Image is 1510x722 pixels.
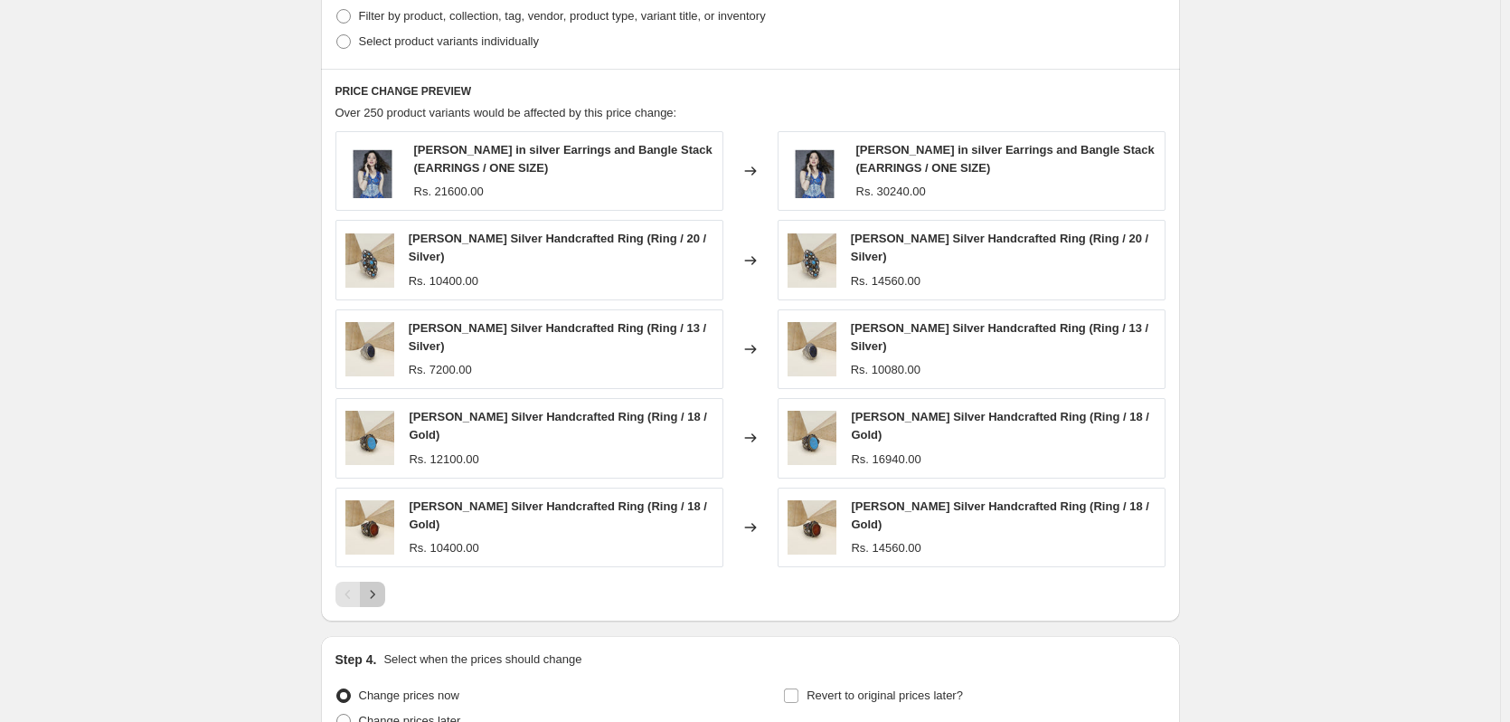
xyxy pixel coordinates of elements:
[807,689,963,702] span: Revert to original prices later?
[788,233,836,288] img: 15_2_80x.jpg
[414,143,713,175] span: [PERSON_NAME] in silver Earrings and Bangle Stack (EARRINGS / ONE SIZE)
[856,183,926,201] div: Rs. 30240.00
[345,233,394,288] img: 15_2_80x.jpg
[788,322,836,376] img: 14_1_80x.jpg
[851,272,920,290] div: Rs. 14560.00
[335,106,677,119] span: Over 250 product variants would be affected by this price change:
[409,410,706,442] span: [PERSON_NAME] Silver Handcrafted Ring (Ring / 18 / Gold)
[359,34,539,48] span: Select product variants individually
[335,582,385,607] nav: Pagination
[788,411,837,465] img: 13_1_80x.jpg
[345,500,395,555] img: 12_1_80x.jpg
[409,232,706,263] span: [PERSON_NAME] Silver Handcrafted Ring (Ring / 20 / Silver)
[851,410,1148,442] span: [PERSON_NAME] Silver Handcrafted Ring (Ring / 18 / Gold)
[345,144,400,198] img: IMG_4070_80x.jpg
[383,651,581,669] p: Select when the prices should change
[851,232,1148,263] span: [PERSON_NAME] Silver Handcrafted Ring (Ring / 20 / Silver)
[851,321,1148,353] span: [PERSON_NAME] Silver Handcrafted Ring (Ring / 13 / Silver)
[409,321,706,353] span: [PERSON_NAME] Silver Handcrafted Ring (Ring / 13 / Silver)
[409,539,478,557] div: Rs. 10400.00
[359,9,766,23] span: Filter by product, collection, tag, vendor, product type, variant title, or inventory
[414,183,484,201] div: Rs. 21600.00
[409,272,478,290] div: Rs. 10400.00
[788,144,842,198] img: IMG_4070_80x.jpg
[851,361,920,379] div: Rs. 10080.00
[409,451,478,469] div: Rs. 12100.00
[851,499,1148,531] span: [PERSON_NAME] Silver Handcrafted Ring (Ring / 18 / Gold)
[359,689,459,702] span: Change prices now
[856,143,1155,175] span: [PERSON_NAME] in silver Earrings and Bangle Stack (EARRINGS / ONE SIZE)
[345,411,395,465] img: 13_1_80x.jpg
[851,539,920,557] div: Rs. 14560.00
[409,361,472,379] div: Rs. 7200.00
[409,499,706,531] span: [PERSON_NAME] Silver Handcrafted Ring (Ring / 18 / Gold)
[335,84,1166,99] h6: PRICE CHANGE PREVIEW
[335,651,377,669] h2: Step 4.
[851,451,920,469] div: Rs. 16940.00
[788,500,837,555] img: 12_1_80x.jpg
[345,322,394,376] img: 14_1_80x.jpg
[360,582,385,607] button: Next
